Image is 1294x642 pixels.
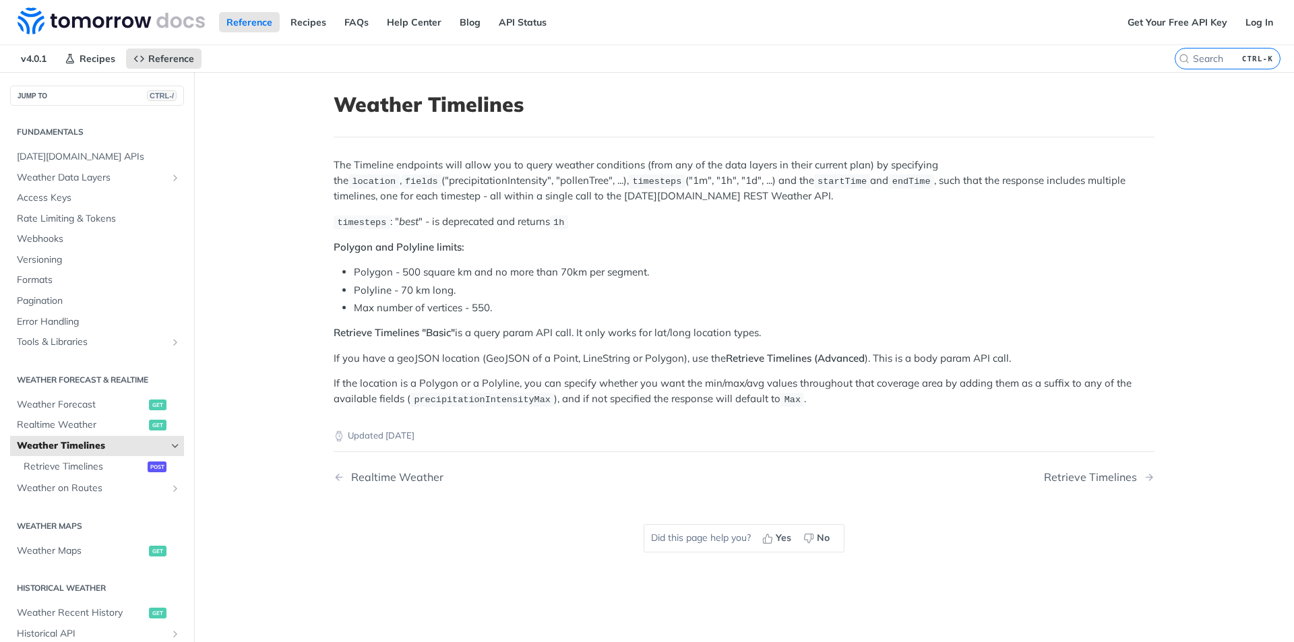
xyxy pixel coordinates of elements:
span: Weather Maps [17,544,146,558]
span: Retrieve Timelines [24,460,144,474]
div: Retrieve Timelines [1044,471,1144,484]
li: Polygon - 500 square km and no more than 70km per segment. [354,265,1154,280]
span: post [148,461,166,472]
span: startTime [818,176,867,187]
button: Show subpages for Historical API [170,629,181,639]
p: Updated [DATE] [334,429,1154,443]
a: Tools & LibrariesShow subpages for Tools & Libraries [10,332,184,352]
a: Get Your Free API Key [1120,12,1235,32]
p: The Timeline endpoints will allow you to query weather conditions (from any of the data layers in... [334,158,1154,203]
span: Recipes [80,53,115,65]
span: CTRL-/ [147,90,177,101]
span: Reference [148,53,194,65]
strong: Polygon and Polyline limits: [334,240,464,253]
a: Next Page: Retrieve Timelines [1044,471,1154,484]
span: timesteps [632,176,681,187]
span: Weather Recent History [17,606,146,620]
a: Weather TimelinesHide subpages for Weather Timelines [10,436,184,456]
a: [DATE][DOMAIN_NAME] APIs [10,147,184,167]
h2: Weather Forecast & realtime [10,374,184,386]
a: Pagination [10,291,184,311]
button: Yes [758,528,799,548]
span: timesteps [337,218,386,228]
a: Retrieve Timelinespost [17,457,184,477]
span: get [149,420,166,430]
span: 1h [553,218,564,228]
a: Weather Recent Historyget [10,603,184,623]
span: Formats [17,274,181,287]
span: Weather Timelines [17,439,166,453]
button: JUMP TOCTRL-/ [10,86,184,106]
a: Log In [1238,12,1281,32]
a: Weather Mapsget [10,541,184,561]
span: No [817,531,830,545]
a: Reference [126,49,202,69]
span: Error Handling [17,315,181,329]
span: v4.0.1 [13,49,54,69]
button: No [799,528,837,548]
a: FAQs [337,12,376,32]
a: Recipes [57,49,123,69]
a: Realtime Weatherget [10,415,184,435]
a: Weather on RoutesShow subpages for Weather on Routes [10,478,184,499]
span: endTime [892,176,931,187]
p: : " " - is deprecated and returns [334,214,1154,230]
a: Weather Data LayersShow subpages for Weather Data Layers [10,168,184,188]
a: Error Handling [10,312,184,332]
a: Rate Limiting & Tokens [10,209,184,229]
span: Realtime Weather [17,418,146,432]
span: Versioning [17,253,181,267]
h2: Fundamentals [10,126,184,138]
a: Blog [452,12,488,32]
h2: Weather Maps [10,520,184,532]
strong: Retrieve Timelines (Advanced [726,352,865,364]
a: Webhooks [10,229,184,249]
span: Weather on Routes [17,482,166,495]
img: Tomorrow.io Weather API Docs [18,7,205,34]
span: Pagination [17,294,181,308]
li: Polyline - 70 km long. [354,283,1154,298]
nav: Pagination Controls [334,457,1154,497]
span: fields [405,176,438,187]
button: Show subpages for Weather on Routes [170,483,181,494]
span: Yes [776,531,791,545]
span: location [352,176,396,187]
p: If you have a geoJSON location (GeoJSON of a Point, LineString or Polygon), use the ). This is a ... [334,351,1154,366]
button: Show subpages for Tools & Libraries [170,337,181,348]
div: Realtime Weather [344,471,443,484]
h2: Historical Weather [10,582,184,594]
a: Versioning [10,250,184,270]
span: get [149,608,166,618]
span: Webhooks [17,232,181,246]
a: Formats [10,270,184,290]
a: Previous Page: Realtime Weather [334,471,685,484]
a: Access Keys [10,188,184,208]
strong: Retrieve Timelines "Basic" [334,326,455,339]
a: Reference [219,12,280,32]
a: Recipes [283,12,334,32]
span: [DATE][DOMAIN_NAME] APIs [17,150,181,164]
li: Max number of vertices - 550. [354,300,1154,316]
span: Rate Limiting & Tokens [17,212,181,226]
p: If the location is a Polygon or a Polyline, you can specify whether you want the min/max/avg valu... [334,376,1154,407]
span: precipitationIntensityMax [414,395,551,405]
span: Max [784,395,801,405]
h1: Weather Timelines [334,92,1154,117]
em: best [399,215,419,228]
span: Access Keys [17,191,181,205]
a: Help Center [379,12,449,32]
span: Weather Forecast [17,398,146,412]
p: is a query param API call. It only works for lat/long location types. [334,325,1154,341]
span: Tools & Libraries [17,335,166,349]
kbd: CTRL-K [1239,52,1276,65]
span: get [149,399,166,410]
a: API Status [491,12,554,32]
svg: Search [1179,53,1190,64]
span: get [149,546,166,556]
span: Weather Data Layers [17,171,166,185]
button: Hide subpages for Weather Timelines [170,441,181,451]
a: Weather Forecastget [10,395,184,415]
div: Did this page help you? [644,524,844,552]
span: Historical API [17,627,166,641]
button: Show subpages for Weather Data Layers [170,172,181,183]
